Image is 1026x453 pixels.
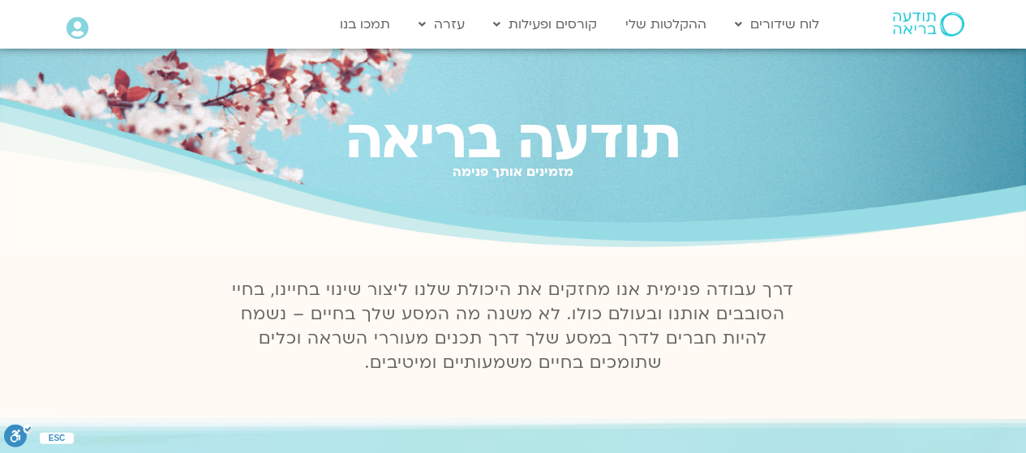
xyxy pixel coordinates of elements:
[893,12,964,36] img: תודעה בריאה
[617,9,715,40] a: ההקלטות שלי
[727,9,827,40] a: לוח שידורים
[410,9,473,40] a: עזרה
[485,9,605,40] a: קורסים ופעילות
[223,278,804,375] p: דרך עבודה פנימית אנו מחזקים את היכולת שלנו ליצור שינוי בחיינו, בחיי הסובבים אותנו ובעולם כולו. לא...
[332,9,398,40] a: תמכו בנו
